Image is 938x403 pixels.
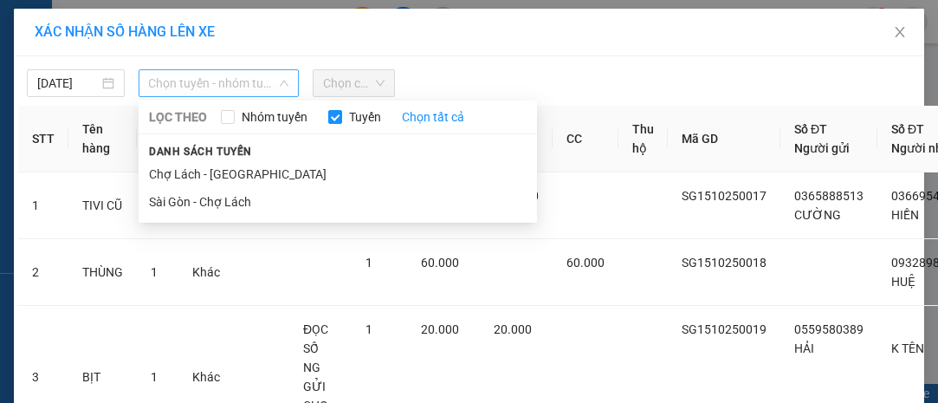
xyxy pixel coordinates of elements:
span: 60.000 [421,256,459,270]
span: SG1510250018 [682,256,767,270]
span: SG1510250017 [682,189,767,203]
div: K TÊN [165,36,314,56]
li: Chợ Lách - [GEOGRAPHIC_DATA] [139,160,537,188]
span: 60.000 [566,256,605,270]
div: Tên hàng: BỊT ( : 1 ) [15,122,314,144]
div: 0559580389 [15,56,153,81]
span: CƯỜNG [794,208,841,222]
span: close [893,25,907,39]
span: Chọn chuyến [323,70,384,96]
th: Thu hộ [618,106,668,172]
th: STT [18,106,68,172]
td: 1 [18,172,68,239]
span: 20.000 [494,322,532,336]
span: 1 [365,322,372,336]
span: K TÊN [891,341,924,355]
li: Sài Gòn - Chợ Lách [139,188,537,216]
span: 1 [151,265,158,279]
th: Mã GD [668,106,780,172]
span: 20.000 [421,322,459,336]
input: 15/10/2025 [37,74,99,93]
div: 20.000 [13,91,156,112]
div: Sài Gòn [15,15,153,36]
span: Người gửi [794,141,850,155]
span: Nhóm tuyến [235,107,314,127]
span: LỌC THEO [149,107,207,127]
span: Chọn tuyến - nhóm tuyến [149,70,289,96]
span: 1 [365,256,372,270]
th: CC [553,106,618,172]
span: Nhận: [165,16,207,35]
span: Danh sách tuyến [139,144,262,159]
span: HUỆ [891,275,915,289]
span: CR : [13,93,40,111]
td: Khác [178,239,234,306]
span: 1 [151,370,158,384]
span: SL [145,120,168,145]
span: 0559580389 [794,322,864,336]
div: Chợ Lách [165,15,314,36]
div: HẢI [15,36,153,56]
span: Gửi: [15,16,42,35]
td: 2 [18,239,68,306]
span: Số ĐT [891,122,924,136]
span: 0365888513 [794,189,864,203]
span: Tuyến [342,107,388,127]
span: HẢI [794,341,814,355]
span: down [279,78,289,88]
th: Tên hàng [68,106,137,172]
span: SG1510250019 [682,322,767,336]
td: THÙNG [68,239,137,306]
button: Close [876,9,924,57]
a: Chọn tất cả [402,107,464,127]
span: XÁC NHẬN SỐ HÀNG LÊN XE [35,23,215,40]
td: TIVI CŨ [68,172,137,239]
th: SL [137,106,178,172]
span: Số ĐT [794,122,827,136]
span: HIỀN [891,208,919,222]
